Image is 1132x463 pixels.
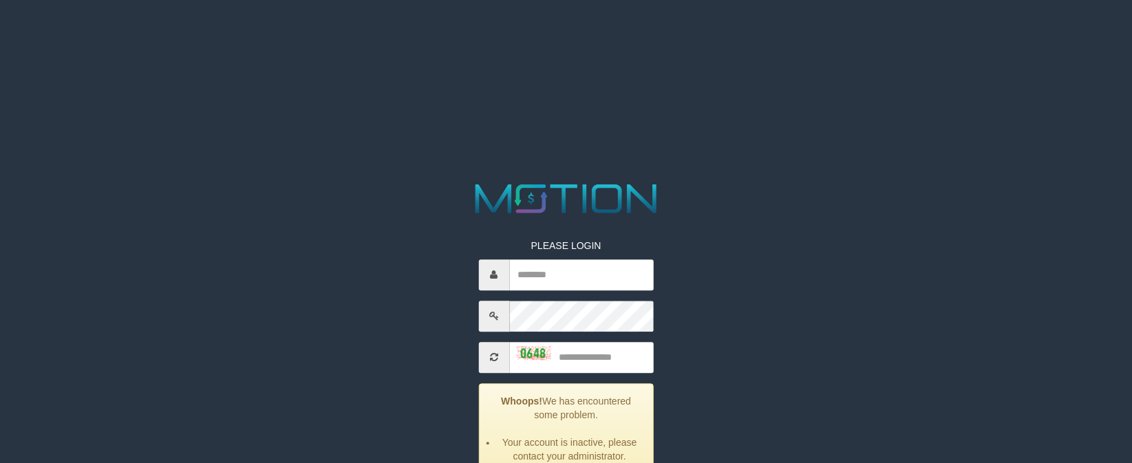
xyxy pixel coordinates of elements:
li: Your account is inactive, please contact your administrator. [496,435,642,463]
img: captcha [516,346,551,360]
img: MOTION_logo.png [467,179,665,218]
strong: Whoops! [501,396,542,407]
p: PLEASE LOGIN [478,239,653,252]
